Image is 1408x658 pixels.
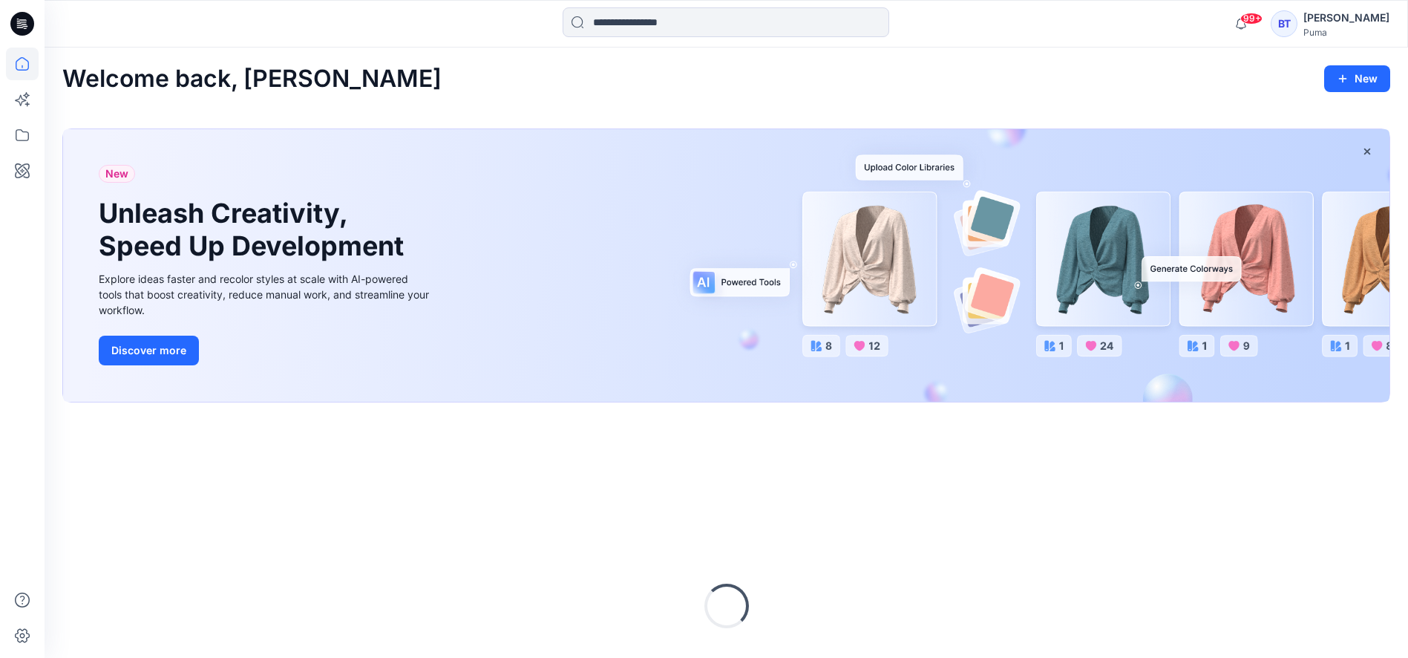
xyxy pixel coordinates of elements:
[99,198,410,261] h1: Unleash Creativity, Speed Up Development
[105,165,128,183] span: New
[1324,65,1390,92] button: New
[99,336,433,365] a: Discover more
[1240,13,1263,25] span: 99+
[1303,27,1389,38] div: Puma
[1271,10,1297,37] div: BT
[1303,9,1389,27] div: [PERSON_NAME]
[62,65,442,93] h2: Welcome back, [PERSON_NAME]
[99,271,433,318] div: Explore ideas faster and recolor styles at scale with AI-powered tools that boost creativity, red...
[99,336,199,365] button: Discover more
